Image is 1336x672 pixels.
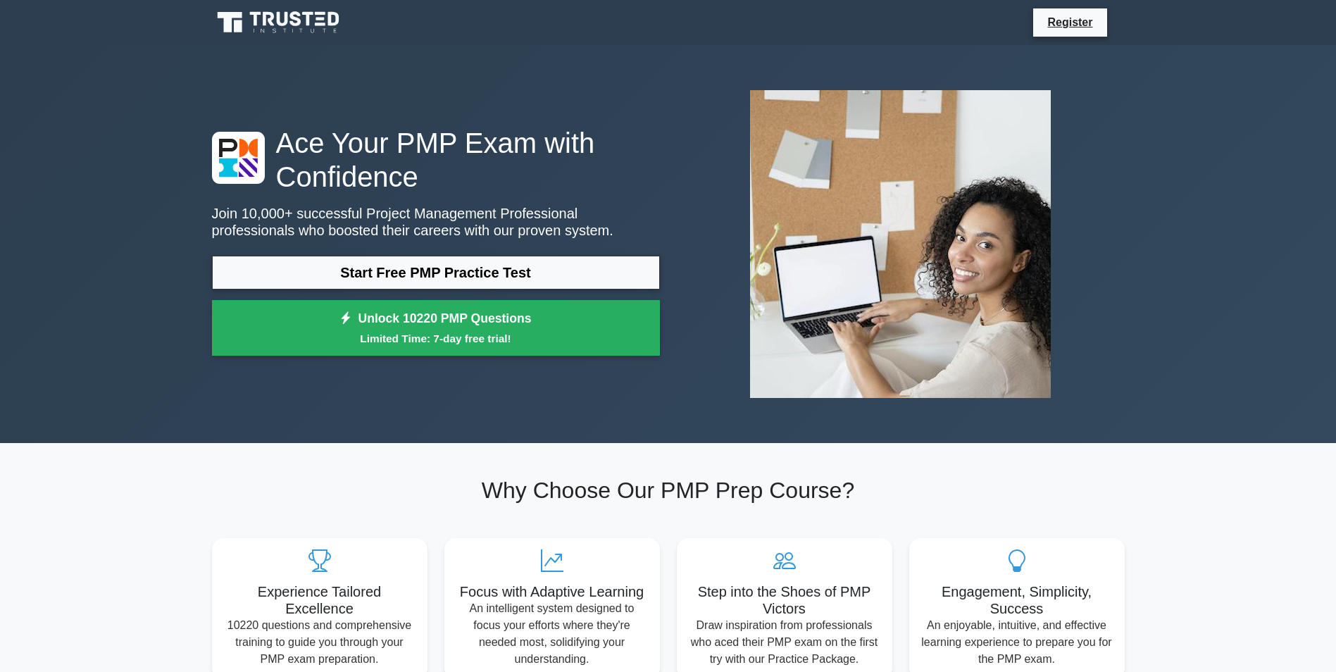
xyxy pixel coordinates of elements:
[456,583,649,600] h5: Focus with Adaptive Learning
[212,477,1125,504] h2: Why Choose Our PMP Prep Course?
[212,300,660,356] a: Unlock 10220 PMP QuestionsLimited Time: 7-day free trial!
[688,583,881,617] h5: Step into the Shoes of PMP Victors
[223,583,416,617] h5: Experience Tailored Excellence
[212,126,660,194] h1: Ace Your PMP Exam with Confidence
[920,583,1113,617] h5: Engagement, Simplicity, Success
[688,617,881,668] p: Draw inspiration from professionals who aced their PMP exam on the first try with our Practice Pa...
[920,617,1113,668] p: An enjoyable, intuitive, and effective learning experience to prepare you for the PMP exam.
[212,205,660,239] p: Join 10,000+ successful Project Management Professional professionals who boosted their careers w...
[456,600,649,668] p: An intelligent system designed to focus your efforts where they're needed most, solidifying your ...
[212,256,660,290] a: Start Free PMP Practice Test
[1039,13,1101,31] a: Register
[223,617,416,668] p: 10220 questions and comprehensive training to guide you through your PMP exam preparation.
[230,330,642,347] small: Limited Time: 7-day free trial!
